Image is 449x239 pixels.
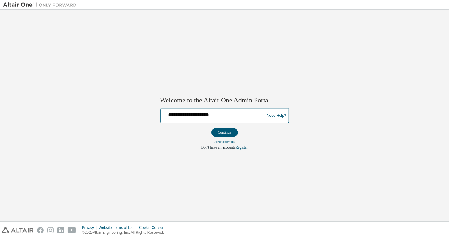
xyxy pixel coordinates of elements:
[82,230,169,235] p: © 2025 Altair Engineering, Inc. All Rights Reserved.
[47,227,54,233] img: instagram.svg
[2,227,33,233] img: altair_logo.svg
[37,227,44,233] img: facebook.svg
[211,128,238,137] button: Continue
[235,146,248,150] a: Register
[57,227,64,233] img: linkedin.svg
[68,227,76,233] img: youtube.svg
[160,96,289,104] h2: Welcome to the Altair One Admin Portal
[139,225,169,230] div: Cookie Consent
[99,225,139,230] div: Website Terms of Use
[214,140,235,144] a: Forgot password
[3,2,80,8] img: Altair One
[82,225,99,230] div: Privacy
[201,146,236,150] span: Don't have an account?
